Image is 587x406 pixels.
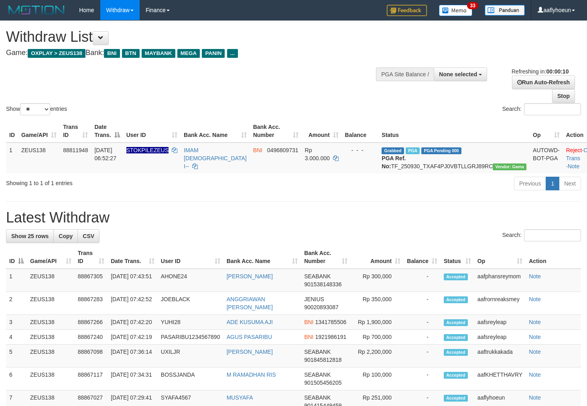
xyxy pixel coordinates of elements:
th: Balance [342,120,379,143]
a: Note [529,334,541,340]
div: PGA Site Balance / [376,67,434,81]
td: aafKHETTHAVRY [474,367,526,390]
th: User ID: activate to sort column ascending [123,120,181,143]
span: Rp 3.000.000 [305,147,330,161]
td: - [404,269,441,292]
span: BNI [104,49,120,58]
input: Search: [524,103,581,115]
th: Balance: activate to sort column ascending [404,246,441,269]
td: ZEUS138 [27,269,75,292]
span: Accepted [444,319,468,326]
td: 88867266 [75,315,108,330]
a: [PERSON_NAME] [227,349,273,355]
td: aafsreyleap [474,315,526,330]
span: Accepted [444,395,468,402]
th: Game/API: activate to sort column ascending [27,246,75,269]
th: Status: activate to sort column ascending [441,246,474,269]
th: Date Trans.: activate to sort column ascending [108,246,158,269]
td: 88867283 [75,292,108,315]
th: User ID: activate to sort column ascending [158,246,223,269]
a: M RAMADHAN RIS [227,371,276,378]
th: Amount: activate to sort column ascending [302,120,342,143]
th: Bank Acc. Name: activate to sort column ascending [181,120,250,143]
img: panduan.png [485,5,525,16]
a: Note [529,319,541,325]
a: Note [529,394,541,401]
th: Op: activate to sort column ascending [530,120,563,143]
label: Search: [502,103,581,115]
span: SEABANK [304,273,331,280]
th: Action [526,246,581,269]
a: Copy [53,229,78,243]
span: Accepted [444,273,468,280]
span: None selected [439,71,477,78]
h4: Game: Bank: [6,49,383,57]
span: Refreshing in: [512,68,569,75]
a: [PERSON_NAME] [227,273,273,280]
a: MUSYAFA [227,394,253,401]
td: - [404,292,441,315]
a: Previous [514,177,546,190]
td: 3 [6,315,27,330]
label: Search: [502,229,581,241]
td: [DATE] 07:42:52 [108,292,158,315]
td: TF_250930_TXAF4PJ0VBTLLGRJ89RC [378,143,530,173]
td: AHONE24 [158,269,223,292]
td: 2 [6,292,27,315]
td: aaftrukkakada [474,345,526,367]
th: Op: activate to sort column ascending [474,246,526,269]
a: Note [529,349,541,355]
span: Copy 0496809731 to clipboard [267,147,299,153]
th: ID [6,120,18,143]
td: ZEUS138 [27,345,75,367]
td: [DATE] 07:36:14 [108,345,158,367]
span: OXPLAY > ZEUS138 [28,49,85,58]
a: Note [568,163,580,169]
span: Marked by aafsreyleap [406,147,420,154]
a: IMAM [DEMOGRAPHIC_DATA] I-- [184,147,247,169]
a: ADE KUSUMA AJI [227,319,273,325]
a: Reject [566,147,582,153]
span: Copy 1921986191 to clipboard [315,334,346,340]
td: ZEUS138 [27,315,75,330]
th: Bank Acc. Name: activate to sort column ascending [223,246,301,269]
select: Showentries [20,103,50,115]
span: MAYBANK [142,49,175,58]
span: Copy 901845812818 to clipboard [304,357,341,363]
td: ZEUS138 [27,330,75,345]
img: Feedback.jpg [387,5,427,16]
th: Game/API: activate to sort column ascending [18,120,60,143]
td: Rp 700,000 [351,330,404,345]
span: BNI [304,319,313,325]
td: Rp 100,000 [351,367,404,390]
td: YUHI28 [158,315,223,330]
a: CSV [77,229,100,243]
span: SEABANK [304,349,331,355]
td: AUTOWD-BOT-PGA [530,143,563,173]
span: BNI [253,147,262,153]
td: aafphansreymom [474,269,526,292]
td: Rp 2,200,000 [351,345,404,367]
div: - - - [345,146,376,154]
span: Accepted [444,349,468,356]
td: 88867240 [75,330,108,345]
td: aafrornreaksmey [474,292,526,315]
td: [DATE] 07:42:19 [108,330,158,345]
a: Note [529,273,541,280]
b: PGA Ref. No: [382,155,406,169]
span: SEABANK [304,394,331,401]
img: MOTION_logo.png [6,4,67,16]
td: - [404,330,441,345]
span: 88811948 [63,147,88,153]
span: [DATE] 06:52:27 [94,147,116,161]
a: Stop [552,89,575,103]
th: Trans ID: activate to sort column ascending [75,246,108,269]
div: Showing 1 to 1 of 1 entries [6,176,239,187]
th: Bank Acc. Number: activate to sort column ascending [301,246,351,269]
td: UXILJR [158,345,223,367]
a: Note [529,371,541,378]
span: MEGA [177,49,200,58]
td: 1 [6,143,18,173]
td: Rp 1,900,000 [351,315,404,330]
span: Accepted [444,296,468,303]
